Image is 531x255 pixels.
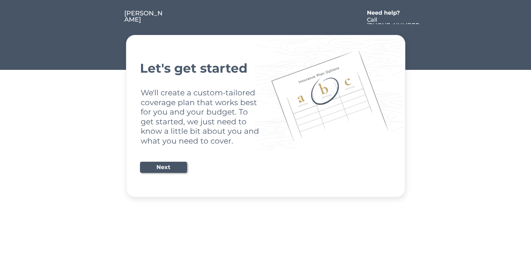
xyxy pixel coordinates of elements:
button: Next [140,162,187,173]
a: Call [PHONE_NUMBER] [367,17,421,24]
a: [PERSON_NAME] [124,10,164,24]
div: [PERSON_NAME] [124,10,164,23]
div: We'll create a custom-tailored coverage plan that works best for you and your budget. To get star... [141,88,260,146]
div: Let's get started [140,62,391,74]
div: Need help? [367,10,407,16]
div: Call [PHONE_NUMBER] [367,17,421,34]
